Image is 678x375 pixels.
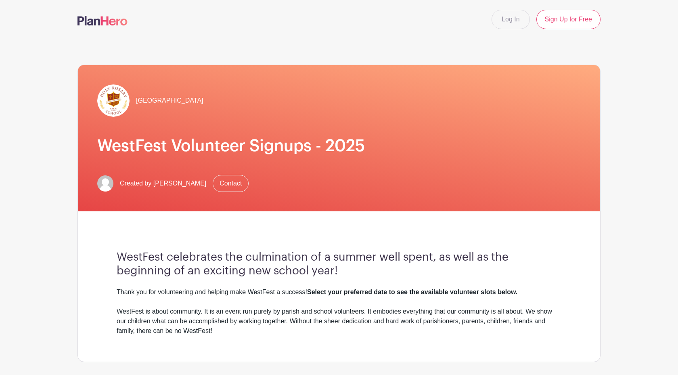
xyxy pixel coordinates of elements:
[213,175,249,192] a: Contact
[97,136,581,156] h1: WestFest Volunteer Signups - 2025
[117,251,561,278] h3: WestFest celebrates the culmination of a summer well spent, as well as the beginning of an exciti...
[77,16,128,25] img: logo-507f7623f17ff9eddc593b1ce0a138ce2505c220e1c5a4e2b4648c50719b7d32.svg
[97,84,130,117] img: hr-logo-circle.png
[117,287,561,297] div: Thank you for volunteering and helping make WestFest a success!
[536,10,601,29] a: Sign Up for Free
[97,175,113,192] img: default-ce2991bfa6775e67f084385cd625a349d9dcbb7a52a09fb2fda1e96e2d18dcdb.png
[307,289,517,295] strong: Select your preferred date to see the available volunteer slots below.
[120,179,206,188] span: Created by [PERSON_NAME]
[492,10,529,29] a: Log In
[117,307,561,336] div: WestFest is about community. It is an event run purely by parish and school volunteers. It embodi...
[136,96,203,105] span: [GEOGRAPHIC_DATA]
